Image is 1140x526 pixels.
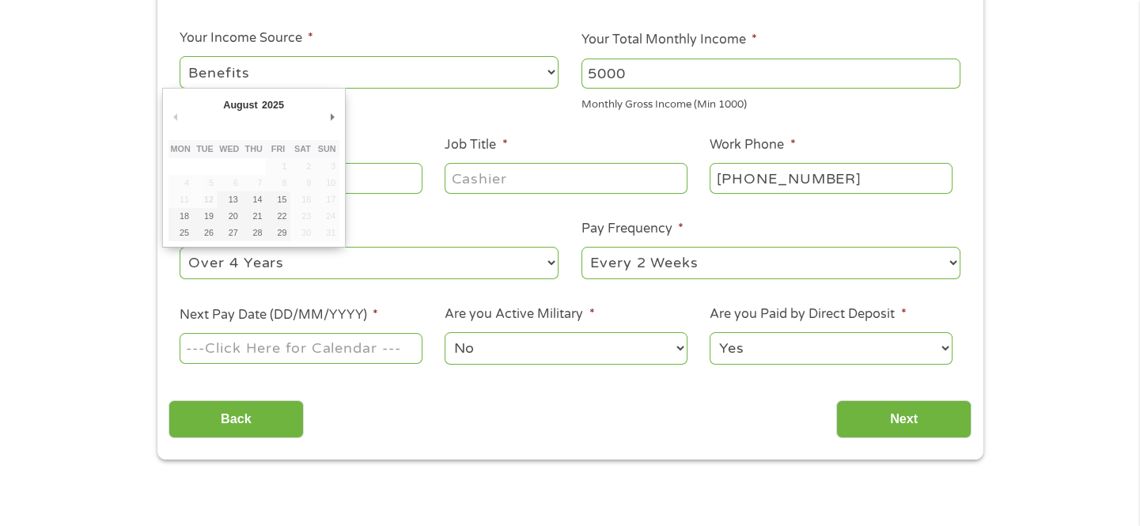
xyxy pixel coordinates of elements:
input: Use the arrow keys to pick a date [180,333,422,363]
label: Your Income Source [180,30,313,47]
div: August [222,95,260,116]
abbr: Tuesday [196,144,214,153]
abbr: Wednesday [219,144,239,153]
button: Previous Month [169,107,183,128]
input: Cashier [445,163,687,193]
button: 20 [217,208,241,225]
button: 21 [241,208,266,225]
button: 27 [217,225,241,241]
abbr: Saturday [294,144,311,153]
input: 1800 [581,59,960,89]
label: Pay Frequency [581,221,684,237]
abbr: Sunday [318,144,336,153]
div: 2025 [259,95,286,116]
button: 18 [169,208,193,225]
label: Job Title [445,137,507,153]
button: 15 [266,191,290,208]
div: Monthly Gross Income (Min 1000) [581,92,960,113]
button: 13 [217,191,241,208]
input: (231) 754-4010 [710,163,952,193]
abbr: Thursday [245,144,263,153]
label: Are you Active Military [445,306,594,323]
div: Your Employment / Other Status [180,92,559,113]
button: 19 [193,208,218,225]
abbr: Monday [171,144,191,153]
label: Are you Paid by Direct Deposit [710,306,906,323]
input: Next [836,400,971,439]
button: 22 [266,208,290,225]
label: Next Pay Date (DD/MM/YYYY) [180,307,378,324]
button: 28 [241,225,266,241]
button: 14 [241,191,266,208]
button: 25 [169,225,193,241]
abbr: Friday [271,144,285,153]
button: 26 [193,225,218,241]
button: 29 [266,225,290,241]
input: Back [169,400,304,439]
label: Work Phone [710,137,795,153]
button: Next Month [325,107,339,128]
label: Your Total Monthly Income [581,32,757,48]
